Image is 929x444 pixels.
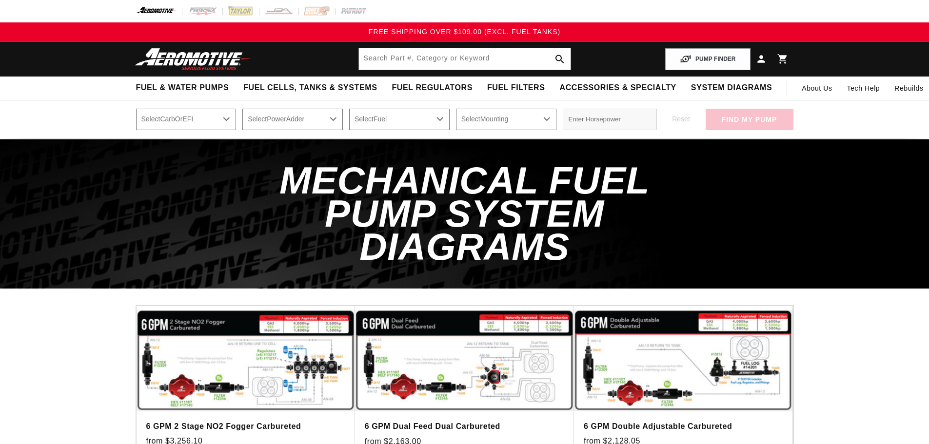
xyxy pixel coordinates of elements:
[456,109,556,130] select: Mounting
[691,83,772,93] span: System Diagrams
[487,83,545,93] span: Fuel Filters
[136,83,229,93] span: Fuel & Water Pumps
[563,109,657,130] input: Enter Horsepower
[384,77,479,99] summary: Fuel Regulators
[349,109,450,130] select: Fuel
[847,83,880,94] span: Tech Help
[392,83,472,93] span: Fuel Regulators
[802,84,832,92] span: About Us
[146,420,345,433] a: 6 GPM 2 Stage NO2 Fogger Carbureted
[243,83,377,93] span: Fuel Cells, Tanks & Systems
[894,83,923,94] span: Rebuilds
[236,77,384,99] summary: Fuel Cells, Tanks & Systems
[359,48,571,70] input: Search by Part Number, Category or Keyword
[132,48,254,71] img: Aeromotive
[242,109,343,130] select: PowerAdder
[584,420,783,433] a: 6 GPM Double Adjustable Carbureted
[369,28,560,36] span: FREE SHIPPING OVER $109.00 (EXCL. FUEL TANKS)
[684,77,779,99] summary: System Diagrams
[136,109,237,130] select: CarbOrEFI
[560,83,676,93] span: Accessories & Specialty
[279,159,650,269] span: Mechanical Fuel Pump System Diagrams
[549,48,571,70] button: search button
[553,77,684,99] summary: Accessories & Specialty
[840,77,888,100] summary: Tech Help
[365,420,564,433] a: 6 GPM Dual Feed Dual Carbureted
[129,77,237,99] summary: Fuel & Water Pumps
[480,77,553,99] summary: Fuel Filters
[794,77,839,100] a: About Us
[665,48,750,70] button: PUMP FINDER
